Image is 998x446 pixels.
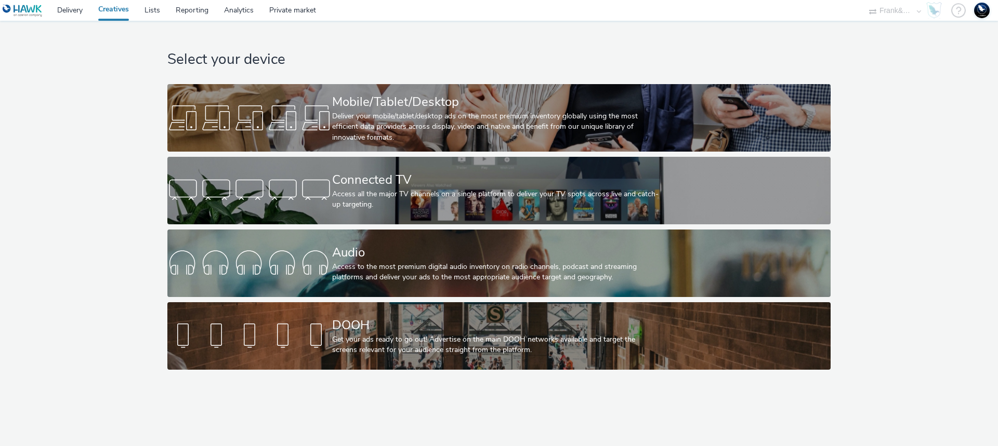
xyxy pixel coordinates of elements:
a: DOOHGet your ads ready to go out! Advertise on the main DOOH networks available and target the sc... [167,302,830,370]
h1: Select your device [167,50,830,70]
img: Hawk Academy [926,2,942,19]
a: Connected TVAccess all the major TV channels on a single platform to deliver your TV spots across... [167,157,830,224]
div: Access to the most premium digital audio inventory on radio channels, podcast and streaming platf... [332,262,662,283]
a: AudioAccess to the most premium digital audio inventory on radio channels, podcast and streaming ... [167,229,830,297]
div: Audio [332,244,662,262]
div: Mobile/Tablet/Desktop [332,93,662,111]
img: Support Hawk [974,3,990,18]
a: Mobile/Tablet/DesktopDeliver your mobile/tablet/desktop ads on the most premium inventory globall... [167,84,830,152]
div: Get your ads ready to go out! Advertise on the main DOOH networks available and target the screen... [332,334,662,356]
div: Deliver your mobile/tablet/desktop ads on the most premium inventory globally using the most effi... [332,111,662,143]
a: Hawk Academy [926,2,946,19]
div: DOOH [332,316,662,334]
img: undefined Logo [3,4,43,17]
div: Access all the major TV channels on a single platform to deliver your TV spots across live and ca... [332,189,662,210]
div: Connected TV [332,171,662,189]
